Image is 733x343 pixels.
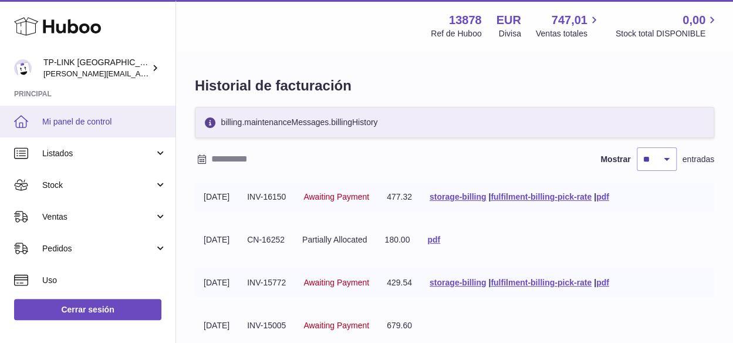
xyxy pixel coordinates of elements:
span: Ventas totales [536,28,601,39]
a: Cerrar sesión [14,299,161,320]
td: [DATE] [195,311,238,340]
span: | [488,278,491,287]
a: pdf [596,192,609,201]
div: TP-LINK [GEOGRAPHIC_DATA], SOCIEDAD LIMITADA [43,57,149,79]
td: INV-16150 [238,183,295,211]
span: Listados [42,148,154,159]
a: fulfilment-billing-pick-rate [491,192,592,201]
td: [DATE] [195,183,238,211]
a: storage-billing [430,192,486,201]
img: celia.yan@tp-link.com [14,59,32,77]
span: Partially Allocated [302,235,367,244]
td: INV-15772 [238,268,295,297]
span: [PERSON_NAME][EMAIL_ADDRESS][DOMAIN_NAME] [43,69,235,78]
span: entradas [683,154,714,165]
td: [DATE] [195,226,238,254]
span: Awaiting Payment [303,278,369,287]
a: fulfilment-billing-pick-rate [491,278,592,287]
span: Stock total DISPONIBLE [616,28,719,39]
td: 180.00 [376,226,418,254]
td: CN-16252 [238,226,293,254]
label: Mostrar [600,154,630,165]
span: Awaiting Payment [303,321,369,330]
strong: 13878 [449,12,482,28]
span: Pedidos [42,243,154,254]
a: pdf [596,278,609,287]
span: | [594,192,596,201]
td: 679.60 [378,311,421,340]
td: INV-15005 [238,311,295,340]
div: billing.maintenanceMessages.billingHistory [195,107,714,138]
td: 477.32 [378,183,421,211]
span: 747,01 [552,12,587,28]
span: Awaiting Payment [303,192,369,201]
td: 429.54 [378,268,421,297]
span: Stock [42,180,154,191]
h1: Historial de facturación [195,76,714,95]
span: Mi panel de control [42,116,167,127]
span: 0,00 [683,12,705,28]
strong: EUR [496,12,521,28]
span: Ventas [42,211,154,223]
div: Ref de Huboo [431,28,481,39]
a: 747,01 Ventas totales [536,12,601,39]
div: Divisa [499,28,521,39]
a: pdf [427,235,440,244]
span: | [488,192,491,201]
span: Uso [42,275,167,286]
span: | [594,278,596,287]
td: [DATE] [195,268,238,297]
a: storage-billing [430,278,486,287]
a: 0,00 Stock total DISPONIBLE [616,12,719,39]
